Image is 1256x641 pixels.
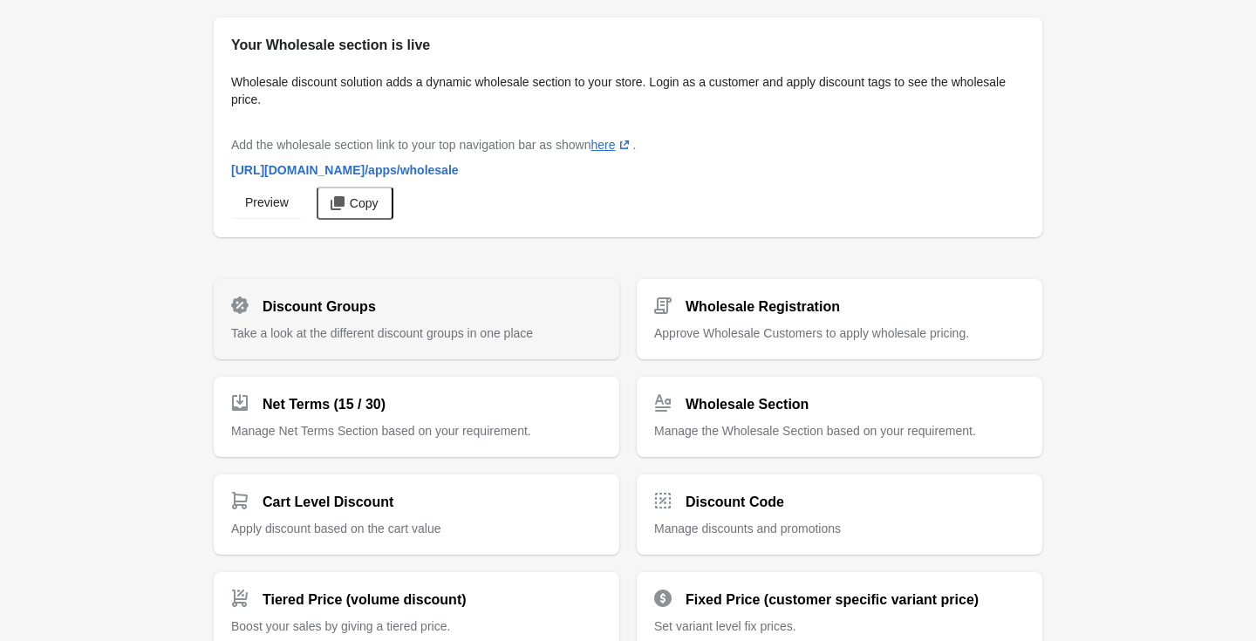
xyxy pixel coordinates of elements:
[654,522,841,535] span: Manage discounts and promotions
[654,424,976,438] span: Manage the Wholesale Section based on your requirement.
[231,424,531,438] span: Manage Net Terms Section based on your requirement.
[231,75,1006,106] span: Wholesale discount solution adds a dynamic wholesale section to your store. Login as a customer a...
[686,394,809,415] h2: Wholesale Section
[245,195,289,209] span: Preview
[263,590,467,610] h2: Tiered Price (volume discount)
[231,619,450,633] span: Boost your sales by giving a tiered price.
[231,326,533,340] span: Take a look at the different discount groups in one place
[231,35,1025,56] h2: Your Wholesale section is live
[263,297,376,317] h2: Discount Groups
[231,187,303,218] a: Preview
[654,326,969,340] span: Approve Wholesale Customers to apply wholesale pricing.
[263,394,386,415] h2: Net Terms (15 / 30)
[590,138,632,152] a: here(opens a new window)
[686,590,979,610] h2: Fixed Price (customer specific variant price)
[231,163,459,177] span: [URL][DOMAIN_NAME] /apps/wholesale
[231,522,441,535] span: Apply discount based on the cart value
[350,196,379,210] span: Copy
[224,154,466,186] a: [URL][DOMAIN_NAME]/apps/wholesale
[686,492,784,513] h2: Discount Code
[686,297,840,317] h2: Wholesale Registration
[317,187,394,220] button: Copy
[263,492,393,513] h2: Cart Level Discount
[231,138,636,152] span: Add the wholesale section link to your top navigation bar as shown .
[654,619,796,633] span: Set variant level fix prices.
